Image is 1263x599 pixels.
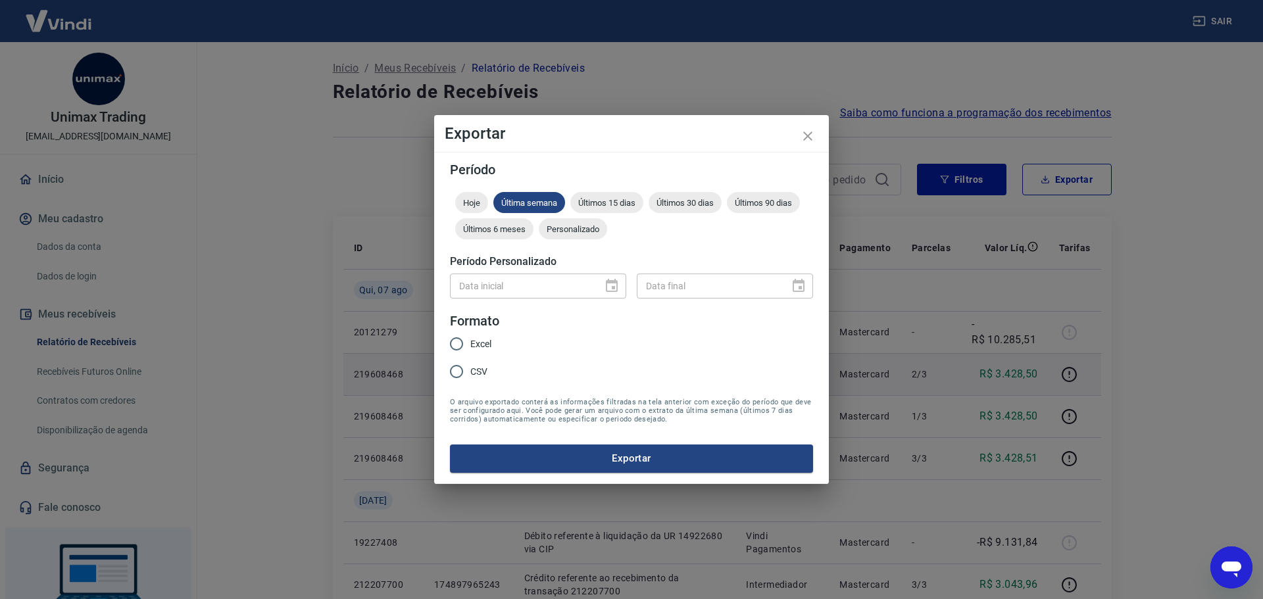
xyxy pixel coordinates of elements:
button: Exportar [450,444,813,472]
span: Última semana [493,198,565,208]
div: Últimos 90 dias [727,192,800,213]
legend: Formato [450,312,499,331]
span: Últimos 90 dias [727,198,800,208]
h4: Exportar [445,126,818,141]
span: Últimos 30 dias [649,198,722,208]
button: close [792,120,824,152]
span: Últimos 15 dias [570,198,643,208]
span: CSV [470,365,487,379]
div: Personalizado [539,218,607,239]
div: Últimos 30 dias [649,192,722,213]
input: DD/MM/YYYY [637,274,780,298]
span: O arquivo exportado conterá as informações filtradas na tela anterior com exceção do período que ... [450,398,813,423]
span: Hoje [455,198,488,208]
iframe: Botão para abrir a janela de mensagens, conversa em andamento [1210,546,1252,588]
div: Últimos 6 meses [455,218,533,239]
input: DD/MM/YYYY [450,274,593,298]
div: Última semana [493,192,565,213]
div: Últimos 15 dias [570,192,643,213]
span: Excel [470,337,491,351]
h5: Período [450,163,813,176]
span: Personalizado [539,224,607,234]
h5: Período Personalizado [450,255,813,268]
div: Hoje [455,192,488,213]
span: Últimos 6 meses [455,224,533,234]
